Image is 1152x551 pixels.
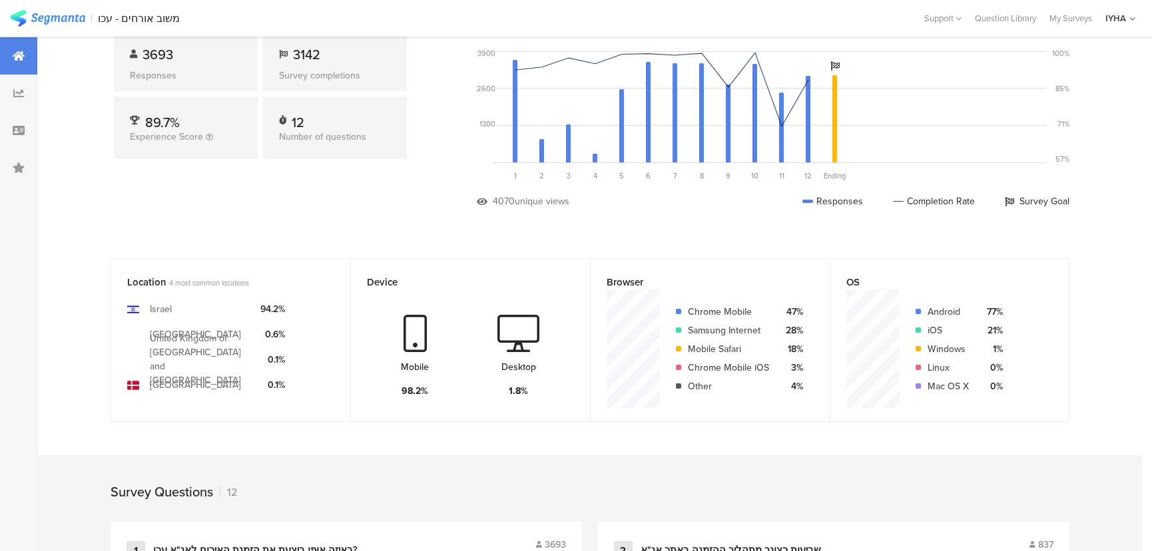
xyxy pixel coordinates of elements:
[1043,12,1099,25] a: My Surveys
[928,323,969,337] div: iOS
[830,61,840,71] i: Survey Goal
[477,83,495,94] div: 2600
[980,379,1003,393] div: 0%
[688,342,769,356] div: Mobile Safari
[802,194,863,208] div: Responses
[980,323,1003,337] div: 21%
[980,342,1003,356] div: 1%
[260,378,285,392] div: 0.1%
[501,360,536,374] div: Desktop
[292,112,304,126] div: 12
[928,342,969,356] div: Windows
[130,130,203,144] span: Experience Score
[924,8,962,29] div: Support
[260,302,285,316] div: 94.2%
[220,484,237,500] div: 12
[1052,48,1069,59] div: 100%
[98,12,180,25] div: משוב אורחים - עכו
[367,275,552,289] div: Device
[150,331,250,387] div: United Kingdom of [GEOGRAPHIC_DATA] and [GEOGRAPHIC_DATA]
[804,170,812,181] span: 12
[279,69,391,83] div: Survey completions
[150,327,241,341] div: [GEOGRAPHIC_DATA]
[91,11,93,26] div: |
[130,69,242,83] div: Responses
[145,112,180,132] span: 89.7%
[111,482,213,502] div: Survey Questions
[10,10,85,27] img: segmanta logo
[1005,194,1069,208] div: Survey Goal
[822,170,848,181] div: Ending
[607,275,792,289] div: Browser
[780,342,803,356] div: 18%
[928,379,969,393] div: Mac OS X
[509,384,528,398] div: 1.8%
[968,12,1043,25] a: Question Library
[150,302,172,316] div: Israel
[779,170,784,181] span: 11
[928,305,969,319] div: Android
[619,170,624,181] span: 5
[402,384,428,398] div: 98.2%
[726,170,730,181] span: 9
[646,170,651,181] span: 6
[980,305,1003,319] div: 77%
[593,170,597,181] span: 4
[780,379,803,393] div: 4%
[780,361,803,375] div: 3%
[260,327,285,341] div: 0.6%
[493,194,515,208] div: 4070
[780,323,803,337] div: 28%
[515,194,569,208] div: unique views
[700,170,704,181] span: 8
[688,361,769,375] div: Chrome Mobile iOS
[477,48,495,59] div: 3900
[143,45,173,65] span: 3693
[751,170,758,181] span: 10
[514,170,517,181] span: 1
[293,45,320,65] span: 3142
[1055,154,1069,164] div: 57%
[688,379,769,393] div: Other
[928,361,969,375] div: Linux
[169,277,249,288] span: 4 most common locations
[279,130,366,144] span: Number of questions
[150,378,241,392] div: [GEOGRAPHIC_DATA]
[479,118,495,129] div: 1300
[980,361,1003,375] div: 0%
[780,305,803,319] div: 47%
[260,353,285,367] div: 0.1%
[401,360,429,374] div: Mobile
[688,323,769,337] div: Samsung Internet
[893,194,975,208] div: Completion Rate
[688,305,769,319] div: Chrome Mobile
[1055,83,1069,94] div: 85%
[846,275,1031,289] div: OS
[539,170,544,181] span: 2
[1057,118,1069,129] div: 71%
[567,170,571,181] span: 3
[673,170,677,181] span: 7
[127,275,312,289] div: Location
[1105,12,1126,25] div: IYHA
